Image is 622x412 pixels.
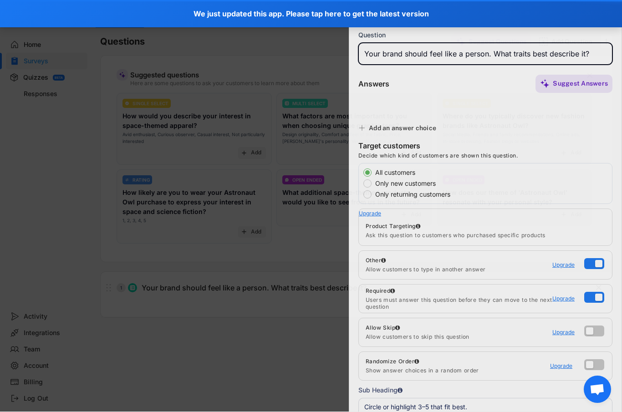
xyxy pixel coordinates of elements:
[366,296,552,310] div: Users must answer this question before they can move to the next question
[366,324,400,331] div: Allow Skip
[552,330,580,335] div: Upgrade
[552,296,580,301] div: Upgrade
[358,152,518,163] div: Decide which kind of customers are shown this question.
[359,211,386,216] div: Upgrade
[366,287,395,295] div: Required
[372,169,612,176] label: All customers
[552,260,580,270] a: Upgrade
[366,257,552,264] div: Other
[359,209,386,218] a: Upgrade
[366,333,552,341] div: Allow customers to skip this question
[372,180,612,187] label: Only new customers
[372,191,612,198] label: Only returning customers
[584,376,611,403] div: Open chat
[366,223,612,230] div: Product Targeting
[369,124,436,132] div: Add an answer choice
[552,328,580,337] a: Upgrade
[358,43,612,65] input: Type your question here...
[358,31,386,39] div: Question
[358,385,403,395] div: Sub Heading
[550,363,577,369] div: Upgrade
[366,358,419,365] div: Randomize Order
[358,79,389,89] div: Answers
[366,367,550,374] div: Show answer choices in a random order
[552,262,580,268] div: Upgrade
[550,361,577,371] a: Upgrade
[553,79,608,87] div: Suggest Answers
[358,141,420,152] div: Target customers
[540,79,550,88] img: MagicMajor%20%28Purple%29.svg
[366,232,612,239] div: Ask this question to customers who purchased specific products
[366,266,552,273] div: Allow customers to type in another answer
[552,294,580,303] a: Upgrade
